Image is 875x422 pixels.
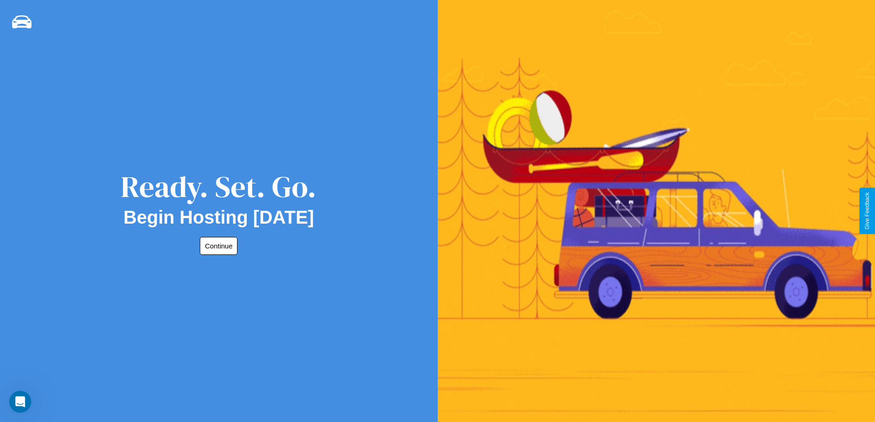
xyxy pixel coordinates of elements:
[124,207,314,228] h2: Begin Hosting [DATE]
[9,391,31,413] iframe: Intercom live chat
[121,166,316,207] div: Ready. Set. Go.
[864,192,870,230] div: Give Feedback
[200,237,237,255] button: Continue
